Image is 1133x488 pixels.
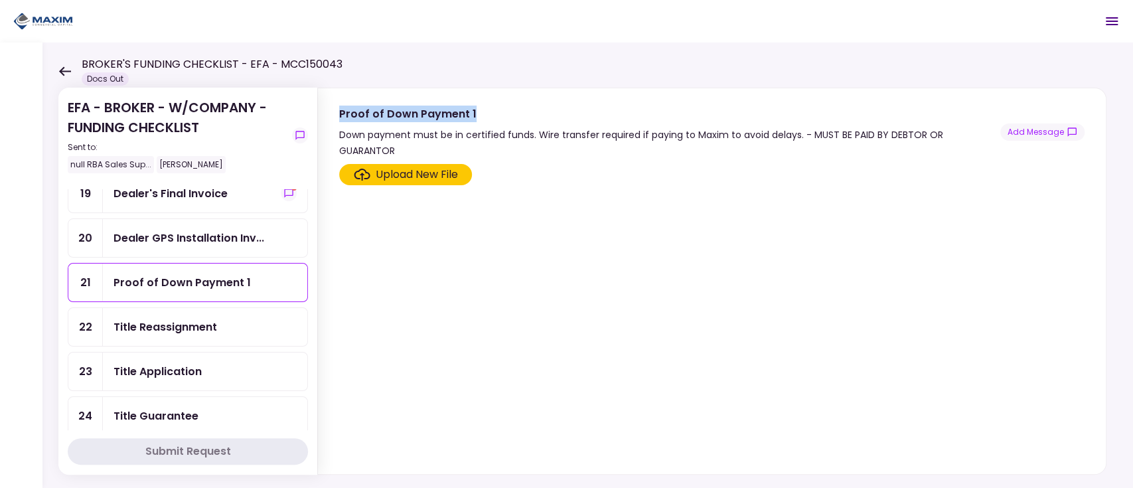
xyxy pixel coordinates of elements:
a: 20Dealer GPS Installation Invoice [68,218,308,258]
div: Proof of Down Payment 1Down payment must be in certified funds. Wire transfer required if paying ... [317,88,1106,475]
div: Docs Out [82,72,129,86]
button: Submit Request [68,438,308,465]
a: 19Dealer's Final Invoiceshow-messages [68,174,308,213]
div: 21 [68,264,103,301]
button: show-messages [292,127,308,143]
button: show-messages [281,185,297,201]
h1: BROKER'S FUNDING CHECKLIST - EFA - MCC150043 [82,56,342,72]
div: Dealer GPS Installation Invoice [113,230,264,246]
a: 22Title Reassignment [68,307,308,347]
a: 24Title Guarantee [68,396,308,436]
div: Title Application [113,363,202,380]
div: [PERSON_NAME] [157,156,226,173]
img: Partner icon [13,11,73,31]
div: EFA - BROKER - W/COMPANY - FUNDING CHECKLIST [68,98,287,173]
div: Proof of Down Payment 1 [113,274,251,291]
div: 23 [68,353,103,390]
div: Title Guarantee [113,408,198,424]
div: Down payment must be in certified funds. Wire transfer required if paying to Maxim to avoid delay... [339,127,1000,159]
div: 24 [68,397,103,435]
div: 19 [68,175,103,212]
div: Sent to: [68,141,287,153]
div: Proof of Down Payment 1 [339,106,1000,122]
div: Dealer's Final Invoice [113,185,228,202]
button: Open menu [1096,5,1128,37]
div: null RBA Sales Sup... [68,156,154,173]
a: 23Title Application [68,352,308,391]
div: 20 [68,219,103,257]
a: 21Proof of Down Payment 1 [68,263,308,302]
div: Title Reassignment [113,319,217,335]
span: Click here to upload the required document [339,164,472,185]
div: 22 [68,308,103,346]
div: Upload New File [376,167,458,183]
button: show-messages [1000,123,1085,141]
div: Submit Request [145,444,231,459]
